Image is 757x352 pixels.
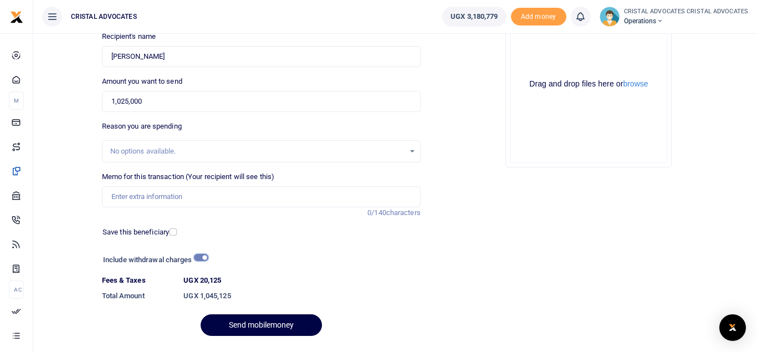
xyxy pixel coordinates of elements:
span: 0/140 [367,208,386,217]
label: Save this beneficiary [103,227,169,238]
span: Operations [624,16,749,26]
span: Add money [511,8,566,26]
label: Memo for this transaction (Your recipient will see this) [102,171,275,182]
h6: Total Amount [102,292,175,300]
span: characters [386,208,421,217]
label: Recipient's name [102,31,156,42]
span: CRISTAL ADVOCATES [67,12,141,22]
li: Ac [9,280,24,299]
h6: UGX 1,045,125 [183,292,420,300]
img: logo-small [10,11,23,24]
dt: Fees & Taxes [98,275,180,286]
div: Drag and drop files here or [510,79,667,89]
a: UGX 3,180,779 [442,7,506,27]
input: Loading name... [102,46,421,67]
div: No options available. [110,146,405,157]
div: Open Intercom Messenger [719,314,746,341]
li: Toup your wallet [511,8,566,26]
div: File Uploader [505,1,672,167]
img: profile-user [600,7,620,27]
button: browse [623,80,648,88]
label: Reason you are spending [102,121,182,132]
a: Add money [511,12,566,20]
button: Send mobilemoney [201,314,322,336]
li: Wallet ballance [438,7,510,27]
small: CRISTAL ADVOCATES CRISTAL ADVOCATES [624,7,749,17]
span: UGX 3,180,779 [451,11,498,22]
li: M [9,91,24,110]
input: Enter extra information [102,186,421,207]
a: logo-small logo-large logo-large [10,12,23,21]
label: Amount you want to send [102,76,182,87]
h6: Include withdrawal charges [103,256,203,264]
a: profile-user CRISTAL ADVOCATES CRISTAL ADVOCATES Operations [600,7,749,27]
input: UGX [102,91,421,112]
label: UGX 20,125 [183,275,221,286]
